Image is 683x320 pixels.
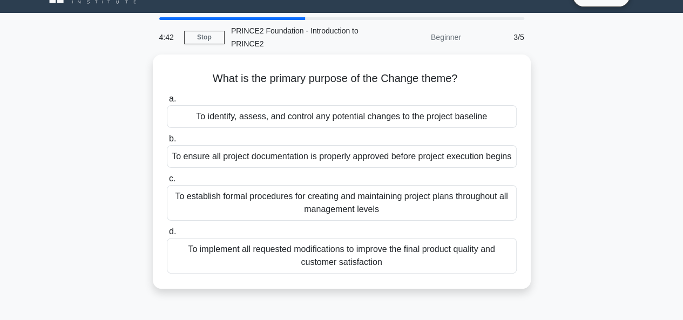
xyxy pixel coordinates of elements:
[167,185,517,221] div: To establish formal procedures for creating and maintaining project plans throughout all manageme...
[225,20,373,55] div: PRINCE2 Foundation - Introduction to PRINCE2
[184,31,225,44] a: Stop
[169,134,176,143] span: b.
[468,26,531,48] div: 3/5
[166,72,518,86] h5: What is the primary purpose of the Change theme?
[169,227,176,236] span: d.
[167,105,517,128] div: To identify, assess, and control any potential changes to the project baseline
[167,145,517,168] div: To ensure all project documentation is properly approved before project execution begins
[373,26,468,48] div: Beginner
[153,26,184,48] div: 4:42
[169,94,176,103] span: a.
[169,174,175,183] span: c.
[167,238,517,274] div: To implement all requested modifications to improve the final product quality and customer satisf...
